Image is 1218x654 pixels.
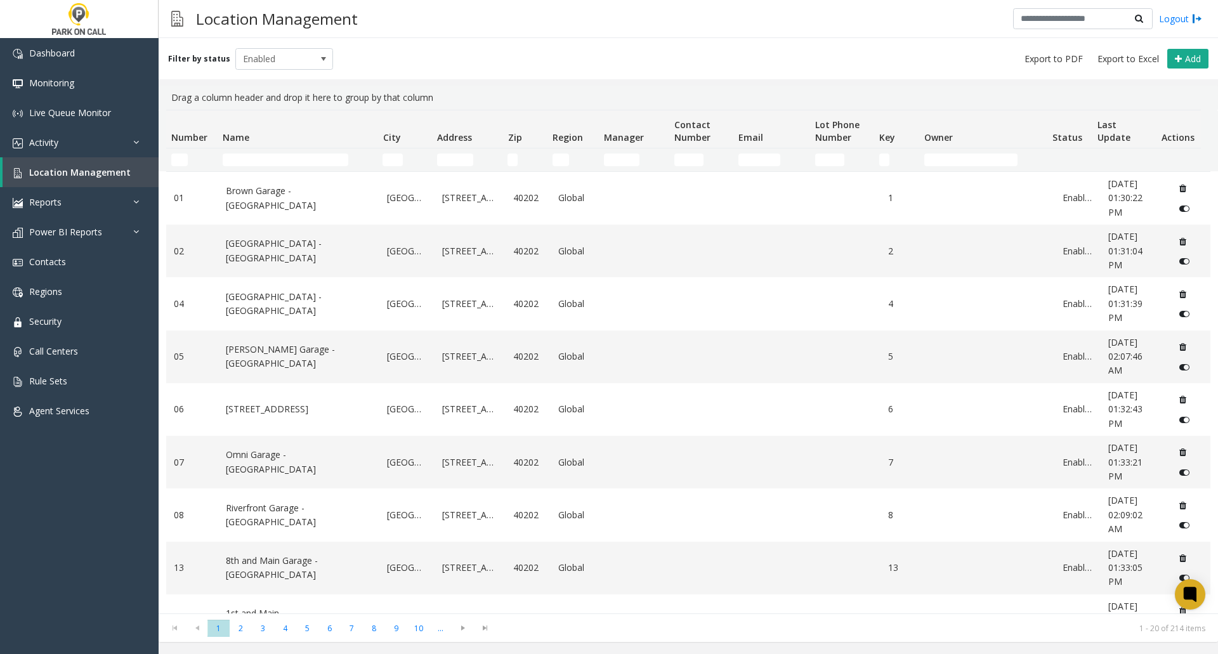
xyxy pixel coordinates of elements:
span: Manager [604,131,644,143]
button: Disable [1173,251,1196,271]
input: Lot Phone Number Filter [815,154,845,166]
img: 'icon' [13,377,23,387]
td: Address Filter [432,148,502,171]
input: Contact Number Filter [674,154,704,166]
button: Delete [1173,495,1193,515]
a: 8th and Main Garage - [GEOGRAPHIC_DATA] [226,554,372,582]
input: Zip Filter [507,154,518,166]
a: [STREET_ADDRESS] [442,350,498,363]
td: Manager Filter [599,148,669,171]
a: [STREET_ADDRESS] [442,561,498,575]
span: [DATE] 01:31:39 PM [1108,283,1143,324]
a: Enabled [1063,350,1092,363]
span: Page 3 [252,620,274,637]
span: Page 7 [341,620,363,637]
a: 2 [888,244,918,258]
td: Name Filter [218,148,377,171]
a: Brown Garage - [GEOGRAPHIC_DATA] [226,184,372,213]
td: City Filter [377,148,432,171]
a: 40202 [513,508,543,522]
label: Filter by status [168,53,230,65]
span: Last Update [1097,119,1130,143]
span: Monitoring [29,77,74,89]
span: [DATE] 01:33:21 PM [1108,441,1143,482]
span: Owner [924,131,953,143]
a: Global [558,350,595,363]
a: [GEOGRAPHIC_DATA] [387,191,427,205]
a: 40202 [513,561,543,575]
img: 'icon' [13,347,23,357]
a: 06 [174,402,211,416]
td: Key Filter [874,148,919,171]
img: 'icon' [13,407,23,417]
span: Go to the next page [452,619,474,637]
a: [DATE] 01:33:05 PM [1108,547,1158,589]
button: Disable [1173,568,1196,588]
button: Disable [1173,356,1196,377]
a: 02 [174,244,211,258]
span: Reports [29,196,62,208]
img: logout [1192,12,1202,25]
input: Address Filter [437,154,473,166]
a: Enabled [1063,561,1092,575]
a: [GEOGRAPHIC_DATA] - [GEOGRAPHIC_DATA] [226,237,372,265]
a: [STREET_ADDRESS] [442,244,498,258]
img: 'icon' [13,258,23,268]
a: Global [558,508,595,522]
a: 8 [888,508,918,522]
a: [DATE] 01:32:43 PM [1108,388,1158,431]
td: Status Filter [1047,148,1092,171]
img: 'icon' [13,79,23,89]
a: 08 [174,508,211,522]
a: Omni Garage - [GEOGRAPHIC_DATA] [226,448,372,476]
a: [DATE] 01:33:21 PM [1108,441,1158,483]
span: Number [171,131,207,143]
div: Drag a column header and drop it here to group by that column [166,86,1210,110]
a: 40202 [513,244,543,258]
a: [GEOGRAPHIC_DATA] [387,561,427,575]
a: 13 [888,561,918,575]
a: [DATE] 02:07:46 AM [1108,336,1158,378]
span: Page 10 [407,620,429,637]
button: Disable [1173,199,1196,219]
span: Key [879,131,895,143]
img: 'icon' [13,168,23,178]
a: [GEOGRAPHIC_DATA] [387,244,427,258]
button: Delete [1173,337,1193,357]
a: Enabled [1063,508,1092,522]
a: Global [558,191,595,205]
td: Actions Filter [1156,148,1201,171]
a: 05 [174,350,211,363]
a: Enabled [1063,244,1092,258]
a: 7 [888,455,918,469]
div: Data table [159,110,1218,613]
a: 40202 [513,297,543,311]
span: [DATE] 01:33:05 PM [1108,547,1143,588]
a: [DATE] 01:31:39 PM [1108,282,1158,325]
span: Page 4 [274,620,296,637]
button: Delete [1173,178,1193,199]
button: Delete [1173,231,1193,251]
span: Live Queue Monitor [29,107,111,119]
a: [DATE] 01:31:04 PM [1108,230,1158,272]
a: Enabled [1063,402,1092,416]
span: Location Management [29,166,131,178]
img: 'icon' [13,317,23,327]
span: Page 5 [296,620,318,637]
img: 'icon' [13,49,23,59]
a: 1 [888,191,918,205]
span: City [383,131,401,143]
button: Disable [1173,304,1196,324]
a: 6 [888,402,918,416]
span: Page 2 [230,620,252,637]
td: Zip Filter [502,148,547,171]
a: 1st and Main - [GEOGRAPHIC_DATA] [226,606,372,635]
input: City Filter [383,154,402,166]
a: 13 [174,561,211,575]
a: Global [558,402,595,416]
td: Contact Number Filter [669,148,733,171]
input: Key Filter [879,154,889,166]
a: [DATE] 02:10:07 AM [1108,599,1158,642]
button: Disable [1173,462,1196,483]
a: [STREET_ADDRESS] [226,402,372,416]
